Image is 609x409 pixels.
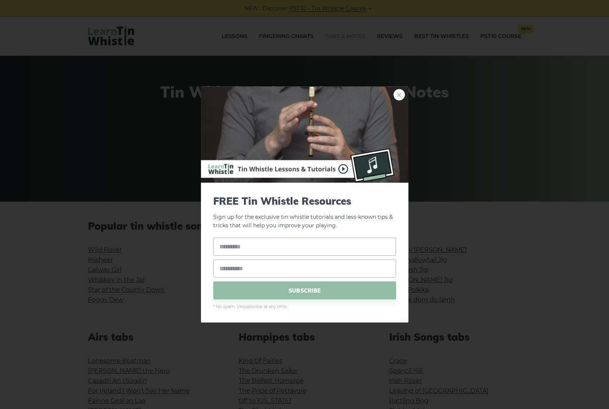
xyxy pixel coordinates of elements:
a: × [393,89,405,100]
img: Tin Whistle Buying Guide Preview [201,86,408,182]
span: SUBSCRIBE [213,281,396,300]
span: FREE Tin Whistle Resources [213,195,396,207]
p: Sign up for the exclusive tin whistle tutorials and less-known tips & tricks that will help you i... [213,195,396,230]
span: * No spam. Unsubscribe at any time. [213,303,396,310]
